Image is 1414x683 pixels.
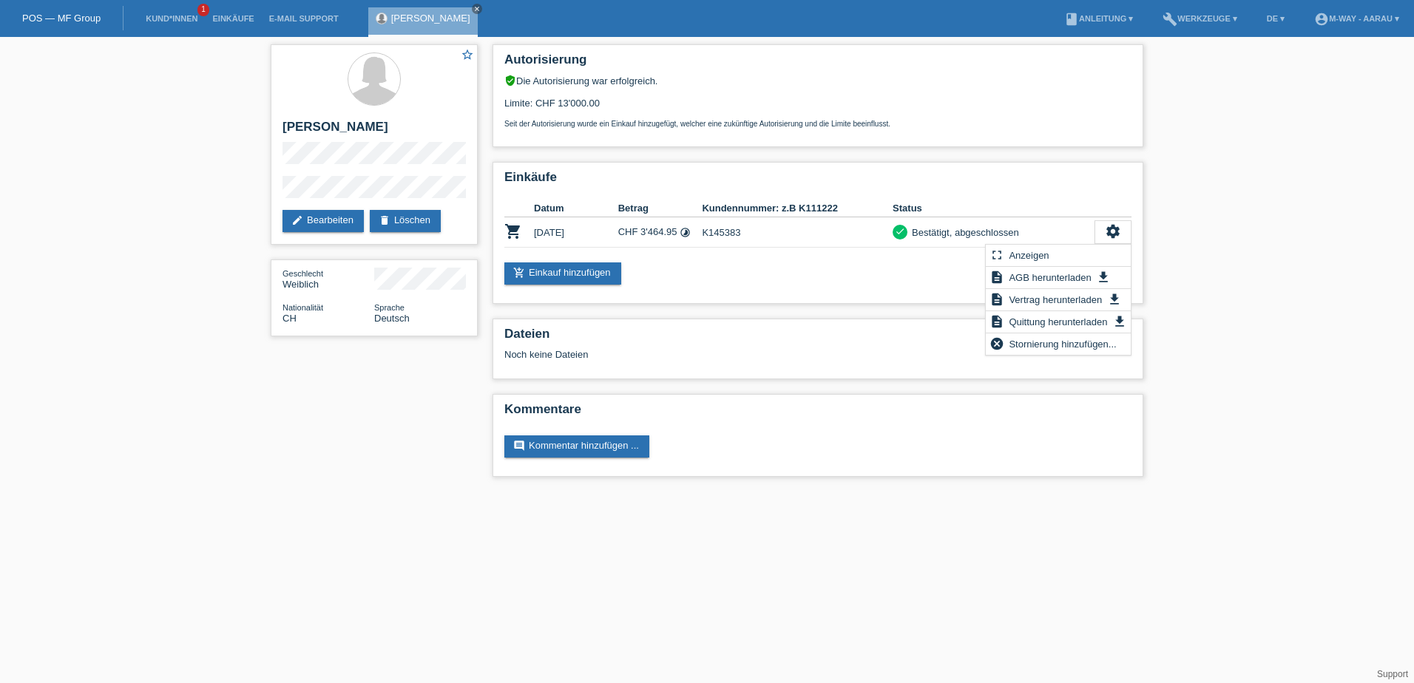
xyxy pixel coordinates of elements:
[197,4,209,16] span: 1
[990,248,1004,262] i: fullscreen
[504,349,956,360] div: Noch keine Dateien
[22,13,101,24] a: POS — MF Group
[472,4,482,14] a: close
[504,86,1131,128] div: Limite: CHF 13'000.00
[504,327,1131,349] h2: Dateien
[907,225,1019,240] div: Bestätigt, abgeschlossen
[283,120,466,142] h2: [PERSON_NAME]
[1007,268,1093,286] span: AGB herunterladen
[893,200,1095,217] th: Status
[513,440,525,452] i: comment
[283,268,374,290] div: Weiblich
[504,170,1131,192] h2: Einkäufe
[374,313,410,324] span: Deutsch
[702,217,893,248] td: K145383
[1007,246,1051,264] span: Anzeigen
[1155,14,1245,23] a: buildWerkzeuge ▾
[895,226,905,237] i: check
[534,217,618,248] td: [DATE]
[283,269,323,278] span: Geschlecht
[1007,290,1104,308] span: Vertrag herunterladen
[473,5,481,13] i: close
[504,75,516,86] i: verified_user
[1057,14,1140,23] a: bookAnleitung ▾
[205,14,261,23] a: Einkäufe
[379,214,390,226] i: delete
[504,435,649,458] a: commentKommentar hinzufügen ...
[702,200,893,217] th: Kundennummer: z.B K111222
[461,48,474,61] i: star_border
[1107,292,1122,307] i: get_app
[504,222,522,240] i: POSP00028529
[504,75,1131,86] div: Die Autorisierung war erfolgreich.
[1105,223,1121,239] i: settings
[391,13,470,24] a: [PERSON_NAME]
[1163,12,1177,27] i: build
[1096,270,1111,285] i: get_app
[138,14,205,23] a: Kund*innen
[504,120,1131,128] p: Seit der Autorisierung wurde ein Einkauf hinzugefügt, welcher eine zukünftige Autorisierung und d...
[504,402,1131,424] h2: Kommentare
[1307,14,1407,23] a: account_circlem-way - Aarau ▾
[283,313,297,324] span: Schweiz
[370,210,441,232] a: deleteLöschen
[262,14,346,23] a: E-Mail Support
[1064,12,1079,27] i: book
[618,217,703,248] td: CHF 3'464.95
[461,48,474,64] a: star_border
[513,267,525,279] i: add_shopping_cart
[374,303,405,312] span: Sprache
[534,200,618,217] th: Datum
[990,292,1004,307] i: description
[680,227,691,238] i: Fixe Raten (4 Raten)
[618,200,703,217] th: Betrag
[1377,669,1408,679] a: Support
[504,52,1131,75] h2: Autorisierung
[283,303,323,312] span: Nationalität
[1314,12,1329,27] i: account_circle
[990,270,1004,285] i: description
[504,262,621,285] a: add_shopping_cartEinkauf hinzufügen
[283,210,364,232] a: editBearbeiten
[291,214,303,226] i: edit
[1259,14,1292,23] a: DE ▾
